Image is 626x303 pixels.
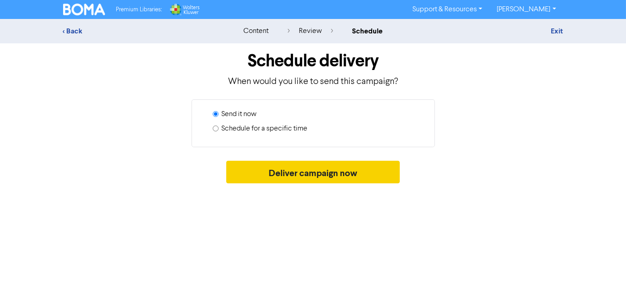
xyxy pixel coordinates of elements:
[63,75,563,89] p: When would you like to send this campaign?
[551,27,563,36] a: Exit
[352,26,383,37] div: schedule
[63,26,221,37] div: < Back
[63,4,105,15] img: BOMA Logo
[222,109,257,120] label: Send it now
[222,123,308,134] label: Schedule for a specific time
[169,4,200,15] img: Wolters Kluwer
[63,51,563,71] h1: Schedule delivery
[405,2,489,17] a: Support & Resources
[489,2,563,17] a: [PERSON_NAME]
[116,7,162,13] span: Premium Libraries:
[226,161,400,183] button: Deliver campaign now
[288,26,333,37] div: review
[243,26,269,37] div: content
[581,260,626,303] iframe: Chat Widget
